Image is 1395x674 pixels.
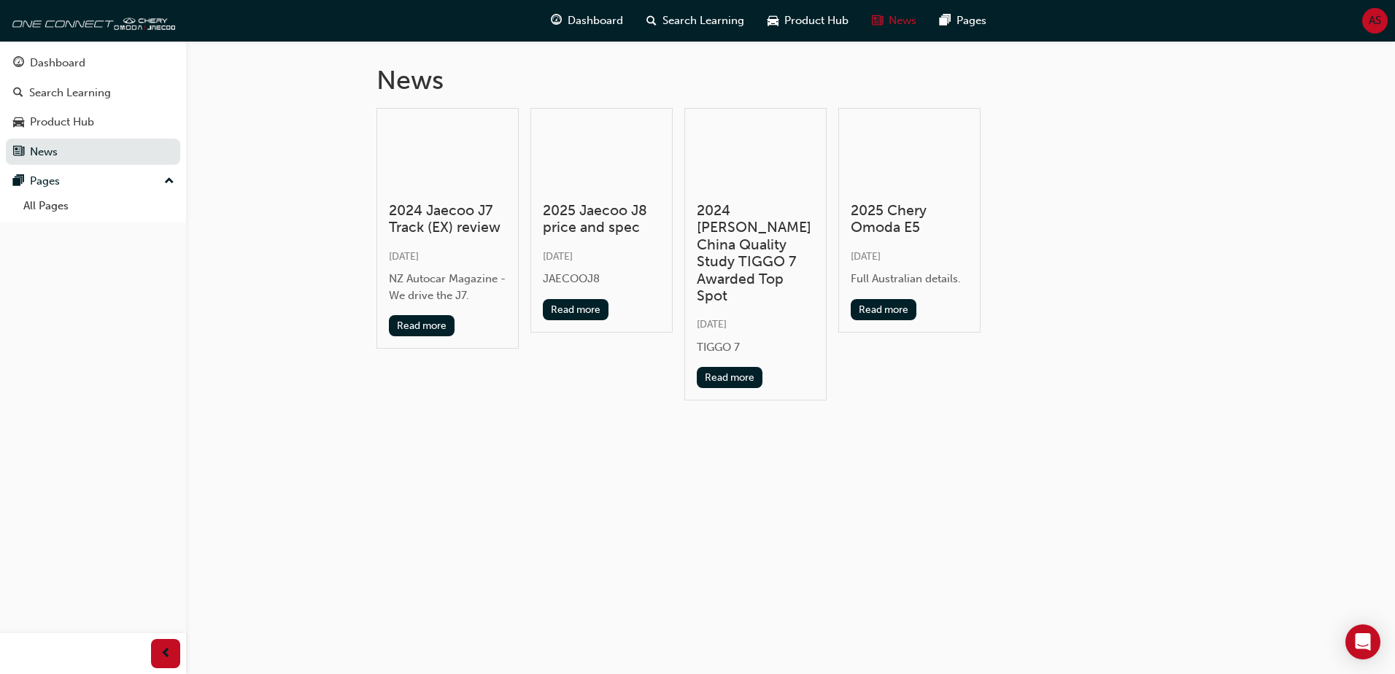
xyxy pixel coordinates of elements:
a: Search Learning [6,80,180,106]
span: [DATE] [697,318,727,330]
button: AS [1362,8,1388,34]
span: car-icon [768,12,778,30]
div: Open Intercom Messenger [1345,624,1380,659]
span: pages-icon [940,12,951,30]
a: 2025 Chery Omoda E5[DATE]Full Australian details.Read more [838,108,981,333]
a: guage-iconDashboard [539,6,635,36]
button: Read more [389,315,455,336]
a: news-iconNews [860,6,928,36]
span: guage-icon [13,57,24,70]
h3: 2024 Jaecoo J7 Track (EX) review [389,202,506,236]
span: Dashboard [568,12,623,29]
button: Read more [697,367,763,388]
div: NZ Autocar Magazine - We drive the J7. [389,271,506,303]
h3: 2025 Chery Omoda E5 [851,202,968,236]
a: All Pages [18,195,180,217]
a: car-iconProduct Hub [756,6,860,36]
span: Pages [957,12,986,29]
div: Product Hub [30,114,94,131]
span: [DATE] [389,250,419,263]
button: Pages [6,168,180,195]
span: prev-icon [161,645,171,663]
div: Pages [30,173,60,190]
a: 2024 [PERSON_NAME] China Quality Study TIGGO 7 Awarded Top Spot[DATE]TIGGO 7Read more [684,108,827,401]
h3: 2024 [PERSON_NAME] China Quality Study TIGGO 7 Awarded Top Spot [697,202,814,304]
h3: 2025 Jaecoo J8 price and spec [543,202,660,236]
div: Full Australian details. [851,271,968,287]
button: Read more [851,299,917,320]
div: Dashboard [30,55,85,71]
span: AS [1369,12,1381,29]
span: pages-icon [13,175,24,188]
a: Dashboard [6,50,180,77]
span: [DATE] [851,250,881,263]
div: Search Learning [29,85,111,101]
h1: News [376,64,1205,96]
a: News [6,139,180,166]
a: pages-iconPages [928,6,998,36]
div: TIGGO 7 [697,339,814,356]
span: up-icon [164,172,174,191]
button: DashboardSearch LearningProduct HubNews [6,47,180,168]
a: search-iconSearch Learning [635,6,756,36]
span: search-icon [646,12,657,30]
a: Product Hub [6,109,180,136]
span: News [889,12,916,29]
div: JAECOOJ8 [543,271,660,287]
span: Product Hub [784,12,849,29]
a: 2025 Jaecoo J8 price and spec[DATE]JAECOOJ8Read more [530,108,673,333]
span: guage-icon [551,12,562,30]
button: Read more [543,299,609,320]
span: news-icon [872,12,883,30]
span: Search Learning [662,12,744,29]
img: oneconnect [7,6,175,35]
span: [DATE] [543,250,573,263]
span: car-icon [13,116,24,129]
span: search-icon [13,87,23,100]
span: news-icon [13,146,24,159]
a: 2024 Jaecoo J7 Track (EX) review[DATE]NZ Autocar Magazine - We drive the J7.Read more [376,108,519,349]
